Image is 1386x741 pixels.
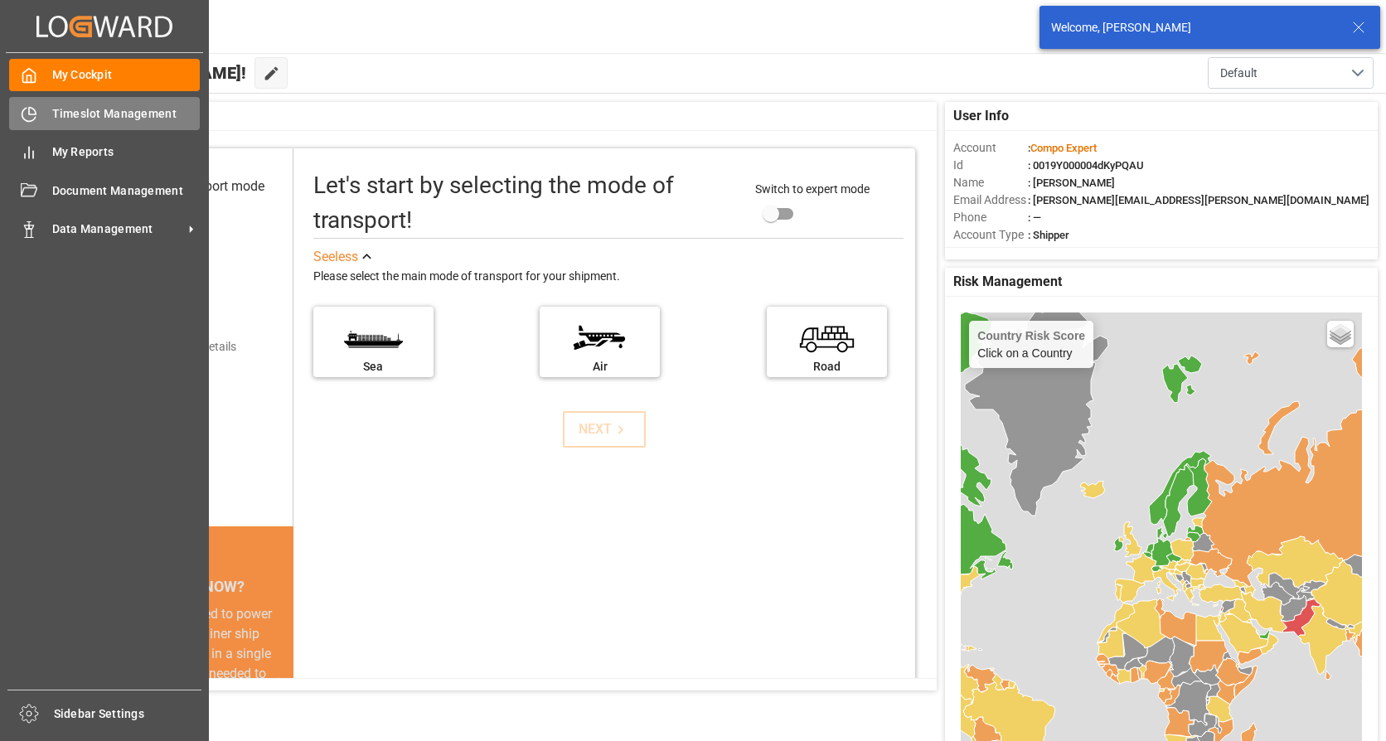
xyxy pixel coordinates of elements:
span: Phone [953,209,1028,226]
div: Let's start by selecting the mode of transport! [313,168,739,238]
span: Risk Management [953,272,1062,292]
span: : — [1028,211,1041,224]
span: Id [953,157,1028,174]
span: Compo Expert [1030,142,1097,154]
button: open menu [1208,57,1374,89]
span: Switch to expert mode [755,182,870,196]
a: Layers [1327,321,1354,347]
div: Welcome, [PERSON_NAME] [1051,19,1336,36]
div: Road [775,358,879,375]
h4: Country Risk Score [977,329,1085,342]
div: Sea [322,358,425,375]
span: Email Address [953,191,1028,209]
span: My Reports [52,143,201,161]
span: User Info [953,106,1009,126]
span: : [PERSON_NAME][EMAIL_ADDRESS][PERSON_NAME][DOMAIN_NAME] [1028,194,1369,206]
div: Click on a Country [977,329,1085,360]
span: Timeslot Management [52,105,201,123]
span: My Cockpit [52,66,201,84]
span: : [PERSON_NAME] [1028,177,1115,189]
button: NEXT [563,411,646,448]
div: Air [548,358,652,375]
div: Please select the main mode of transport for your shipment. [313,267,904,287]
div: NEXT [579,419,629,439]
span: Data Management [52,220,183,238]
a: My Cockpit [9,59,200,91]
a: Timeslot Management [9,97,200,129]
span: : [1028,142,1097,154]
span: Account [953,139,1028,157]
span: Account Type [953,226,1028,244]
span: Document Management [52,182,201,200]
span: : 0019Y000004dKyPQAU [1028,159,1144,172]
span: Sidebar Settings [54,705,202,723]
span: Name [953,174,1028,191]
span: : Shipper [1028,229,1069,241]
div: See less [313,247,358,267]
span: Default [1220,65,1258,82]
